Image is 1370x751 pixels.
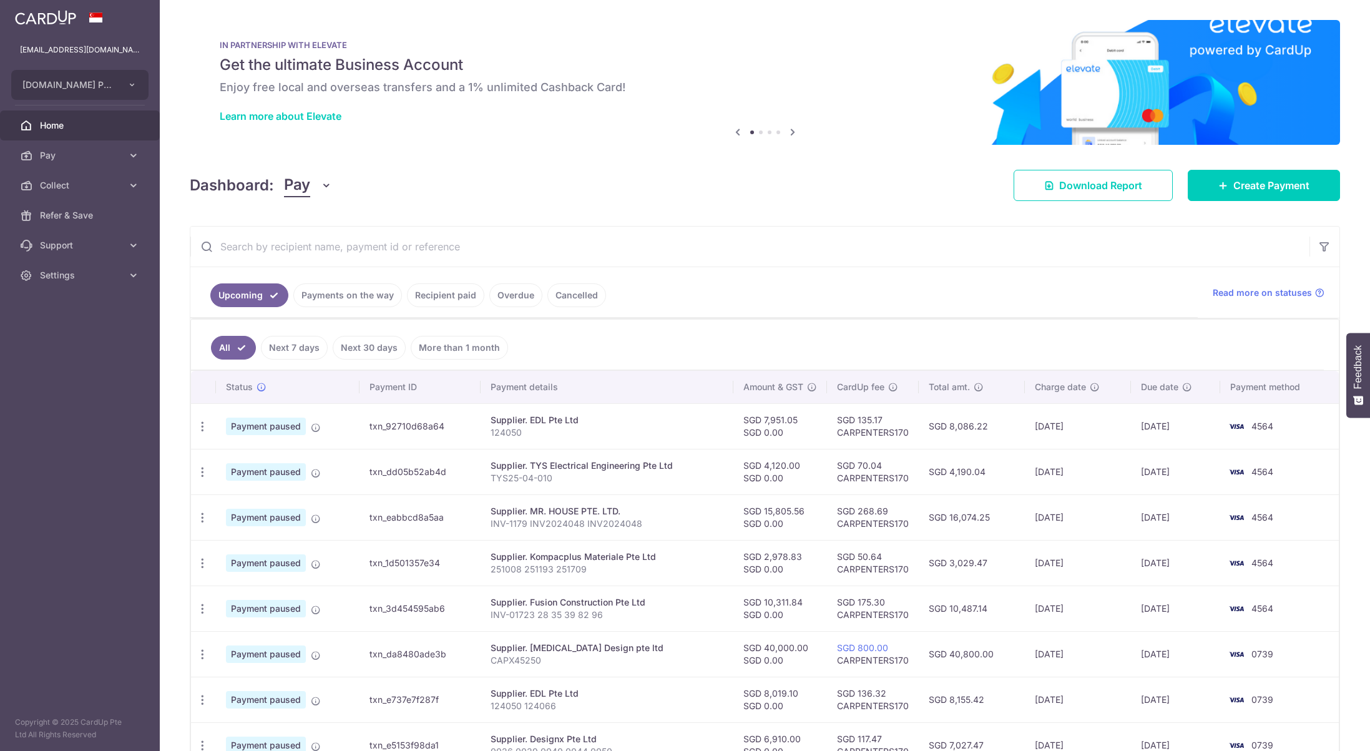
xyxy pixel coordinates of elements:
[491,700,723,712] p: 124050 124066
[1213,287,1324,299] a: Read more on statuses
[360,494,481,540] td: txn_eabbcd8a5aa
[1251,649,1273,659] span: 0739
[226,418,306,435] span: Payment paused
[827,677,919,722] td: SGD 136.32 CARPENTERS170
[407,283,484,307] a: Recipient paid
[491,687,723,700] div: Supplier. EDL Pte Ltd
[333,336,406,360] a: Next 30 days
[733,494,827,540] td: SGD 15,805.56 SGD 0.00
[293,283,402,307] a: Payments on the way
[284,174,332,197] button: Pay
[360,449,481,494] td: txn_dd05b52ab4d
[1251,466,1273,477] span: 4564
[491,551,723,563] div: Supplier. Kompacplus Materiale Pte Ltd
[220,80,1310,95] h6: Enjoy free local and overseas transfers and a 1% unlimited Cashback Card!
[360,540,481,586] td: txn_1d501357e34
[733,677,827,722] td: SGD 8,019.10 SGD 0.00
[1224,647,1249,662] img: Bank Card
[220,55,1310,75] h5: Get the ultimate Business Account
[1224,601,1249,616] img: Bank Card
[226,600,306,617] span: Payment paused
[733,586,827,631] td: SGD 10,311.84 SGD 0.00
[284,174,310,197] span: Pay
[1025,540,1131,586] td: [DATE]
[919,540,1025,586] td: SGD 3,029.47
[1224,464,1249,479] img: Bank Card
[211,336,256,360] a: All
[1025,677,1131,722] td: [DATE]
[11,70,149,100] button: [DOMAIN_NAME] PTE. LTD.
[1251,694,1273,705] span: 0739
[411,336,508,360] a: More than 1 month
[1059,178,1142,193] span: Download Report
[491,426,723,439] p: 124050
[919,494,1025,540] td: SGD 16,074.25
[1131,677,1220,722] td: [DATE]
[1233,178,1309,193] span: Create Payment
[1224,692,1249,707] img: Bank Card
[1025,631,1131,677] td: [DATE]
[919,586,1025,631] td: SGD 10,487.14
[1131,540,1220,586] td: [DATE]
[827,403,919,449] td: SGD 135.17 CARPENTERS170
[491,596,723,609] div: Supplier. Fusion Construction Pte Ltd
[547,283,606,307] a: Cancelled
[1224,556,1249,571] img: Bank Card
[491,609,723,621] p: INV-01723 28 35 39 82 96
[226,381,253,393] span: Status
[220,110,341,122] a: Learn more about Elevate
[733,403,827,449] td: SGD 7,951.05 SGD 0.00
[919,449,1025,494] td: SGD 4,190.04
[226,645,306,663] span: Payment paused
[1251,603,1273,614] span: 4564
[1353,345,1364,389] span: Feedback
[226,691,306,709] span: Payment paused
[489,283,542,307] a: Overdue
[1035,381,1086,393] span: Charge date
[827,449,919,494] td: SGD 70.04 CARPENTERS170
[919,677,1025,722] td: SGD 8,155.42
[1131,586,1220,631] td: [DATE]
[360,371,481,403] th: Payment ID
[491,505,723,518] div: Supplier. MR. HOUSE PTE. LTD.
[1346,333,1370,418] button: Feedback - Show survey
[1131,449,1220,494] td: [DATE]
[491,459,723,472] div: Supplier. TYS Electrical Engineering Pte Ltd
[743,381,803,393] span: Amount & GST
[1251,421,1273,431] span: 4564
[1224,419,1249,434] img: Bank Card
[837,381,884,393] span: CardUp fee
[1251,512,1273,523] span: 4564
[733,540,827,586] td: SGD 2,978.83 SGD 0.00
[226,463,306,481] span: Payment paused
[1014,170,1173,201] a: Download Report
[226,554,306,572] span: Payment paused
[1224,510,1249,525] img: Bank Card
[827,586,919,631] td: SGD 175.30 CARPENTERS170
[40,239,122,252] span: Support
[827,631,919,677] td: CARPENTERS170
[15,10,76,25] img: CardUp
[360,677,481,722] td: txn_e737e7f287f
[190,227,1309,267] input: Search by recipient name, payment id or reference
[491,642,723,654] div: Supplier. [MEDICAL_DATA] Design pte ltd
[40,119,122,132] span: Home
[1025,586,1131,631] td: [DATE]
[733,449,827,494] td: SGD 4,120.00 SGD 0.00
[827,540,919,586] td: SGD 50.64 CARPENTERS170
[491,563,723,576] p: 251008 251193 251709
[1131,403,1220,449] td: [DATE]
[1141,381,1178,393] span: Due date
[827,494,919,540] td: SGD 268.69 CARPENTERS170
[1025,494,1131,540] td: [DATE]
[481,371,733,403] th: Payment details
[40,149,122,162] span: Pay
[22,79,115,91] span: [DOMAIN_NAME] PTE. LTD.
[226,509,306,526] span: Payment paused
[491,472,723,484] p: TYS25-04-010
[491,733,723,745] div: Supplier. Designx Pte Ltd
[1290,714,1358,745] iframe: Opens a widget where you can find more information
[919,403,1025,449] td: SGD 8,086.22
[360,586,481,631] td: txn_3d454595ab6
[40,179,122,192] span: Collect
